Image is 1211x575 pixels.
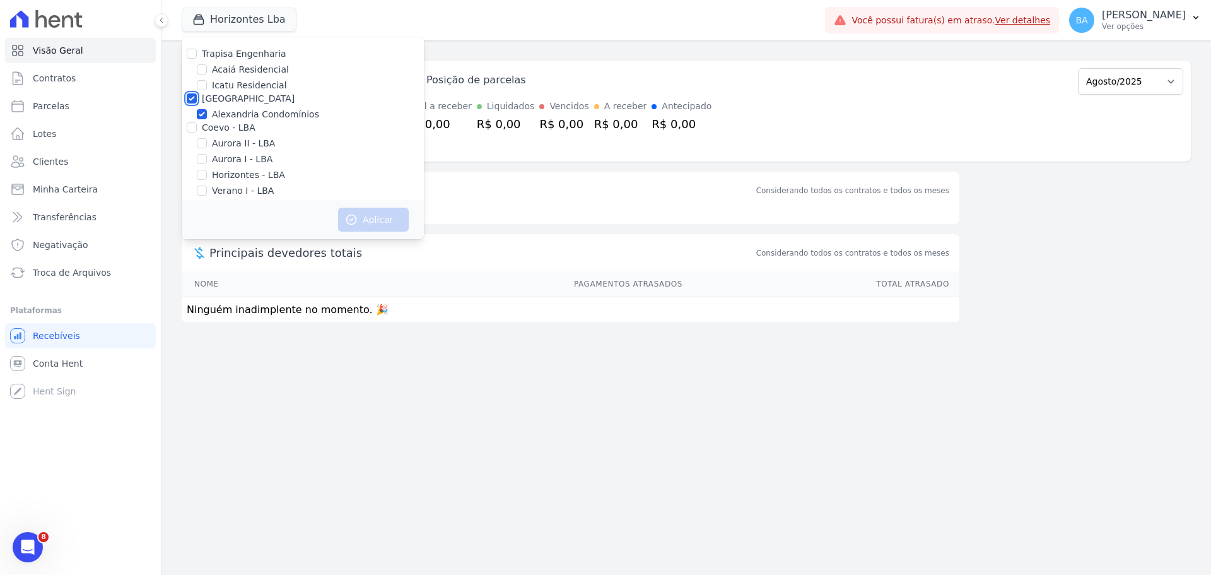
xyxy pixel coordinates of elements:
span: Recebíveis [33,329,80,342]
a: Clientes [5,149,156,174]
label: Alexandria Condomínios [212,108,319,121]
div: Considerando todos os contratos e todos os meses [756,185,949,196]
td: Ninguém inadimplente no momento. 🎉 [182,297,959,323]
span: BA [1076,16,1088,25]
th: Pagamentos Atrasados [320,271,683,297]
span: Principais devedores totais [209,244,754,261]
p: Sem saldo devedor no momento. 🎉 [182,199,959,224]
button: BA [PERSON_NAME] Ver opções [1059,3,1211,38]
span: Parcelas [33,100,69,112]
th: Total Atrasado [683,271,959,297]
div: R$ 0,00 [539,116,588,133]
label: Coevo - LBA [202,122,255,133]
div: Antecipado [662,100,711,113]
label: Horizontes - LBA [212,169,285,182]
div: R$ 0,00 [406,116,472,133]
div: R$ 0,00 [652,116,711,133]
span: Considerando todos os contratos e todos os meses [756,247,949,259]
div: A receber [604,100,647,113]
span: 8 [38,532,49,542]
label: Trapisa Engenharia [202,49,286,59]
div: Plataformas [10,303,151,318]
div: Total a receber [406,100,472,113]
span: Negativação [33,239,88,251]
a: Recebíveis [5,323,156,348]
span: Você possui fatura(s) em atraso. [851,14,1050,27]
a: Lotes [5,121,156,146]
div: Liquidados [487,100,535,113]
div: Saldo devedor total [209,182,754,199]
a: Transferências [5,205,156,230]
label: [GEOGRAPHIC_DATA] [202,93,295,104]
label: Verano I - LBA [212,184,274,198]
span: Conta Hent [33,357,83,370]
button: Aplicar [338,208,409,232]
a: Ver detalhes [995,15,1051,25]
a: Negativação [5,232,156,258]
th: Nome [182,271,320,297]
a: Minha Carteira [5,177,156,202]
label: Icatu Residencial [212,79,287,92]
span: Troca de Arquivos [33,266,111,279]
button: Horizontes Lba [182,8,296,32]
p: Ver opções [1102,21,1186,32]
a: Conta Hent [5,351,156,376]
span: Minha Carteira [33,183,98,196]
label: Acaiá Residencial [212,63,289,76]
div: Posição de parcelas [426,73,526,88]
label: Aurora II - LBA [212,137,275,150]
div: R$ 0,00 [477,116,535,133]
a: Parcelas [5,93,156,119]
span: Lotes [33,127,57,140]
p: [PERSON_NAME] [1102,9,1186,21]
a: Contratos [5,66,156,91]
span: Contratos [33,72,76,85]
div: Vencidos [549,100,588,113]
label: Aurora I - LBA [212,153,272,166]
iframe: Intercom live chat [13,532,43,562]
span: Clientes [33,155,68,168]
span: Transferências [33,211,97,223]
span: Visão Geral [33,44,83,57]
a: Troca de Arquivos [5,260,156,285]
a: Visão Geral [5,38,156,63]
div: R$ 0,00 [594,116,647,133]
